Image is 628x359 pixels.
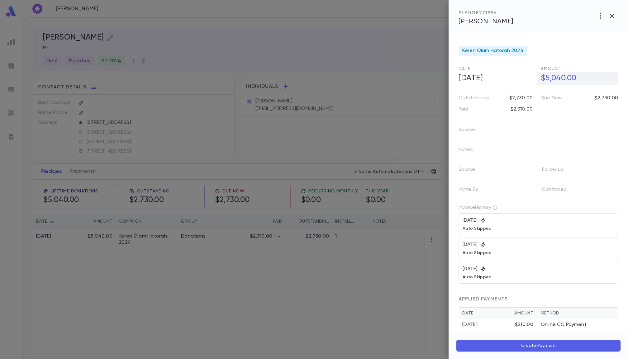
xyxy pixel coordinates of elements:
p: Paid [459,106,469,112]
div: Keren Olam Hatorah 2024 [459,46,527,56]
h5: [DATE] [455,72,536,85]
p: Invite By [459,185,488,197]
p: $2,730.00 [509,95,533,101]
div: [DATE] [463,217,492,226]
div: Date [462,311,514,316]
span: APPLIED PAYMENTS [459,297,508,302]
div: $210.00 [515,322,533,328]
h5: $5,040.00 [537,72,618,85]
span: Date [459,67,470,71]
span: Keren Olam Hatorah 2024 [462,48,524,54]
p: Notes [459,145,483,157]
p: $2,310.00 [511,106,533,112]
p: Auto Skipped [463,226,492,231]
div: PLEDGE 271996 [459,10,513,16]
div: [DATE] [463,242,492,250]
p: Follow up [542,165,574,177]
div: Showing last 3 invoices [492,205,497,210]
p: Outstanding [459,95,489,101]
p: Source [459,165,485,177]
span: [PERSON_NAME] [459,18,513,25]
th: Method [537,308,618,319]
p: Online CC Payment [541,322,587,328]
div: [DATE] [462,322,515,328]
p: Confirmed [542,185,577,197]
div: [DATE] [463,266,492,275]
span: Amount [541,67,561,71]
button: Create Payment [456,340,621,352]
p: Auto Skipped [463,250,492,255]
p: Source [459,125,485,137]
p: $2,730.00 [595,95,618,101]
div: Amount [514,311,533,316]
p: Invoice History [459,205,618,213]
p: Due Now [541,95,562,101]
p: Auto Skipped [463,275,492,280]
